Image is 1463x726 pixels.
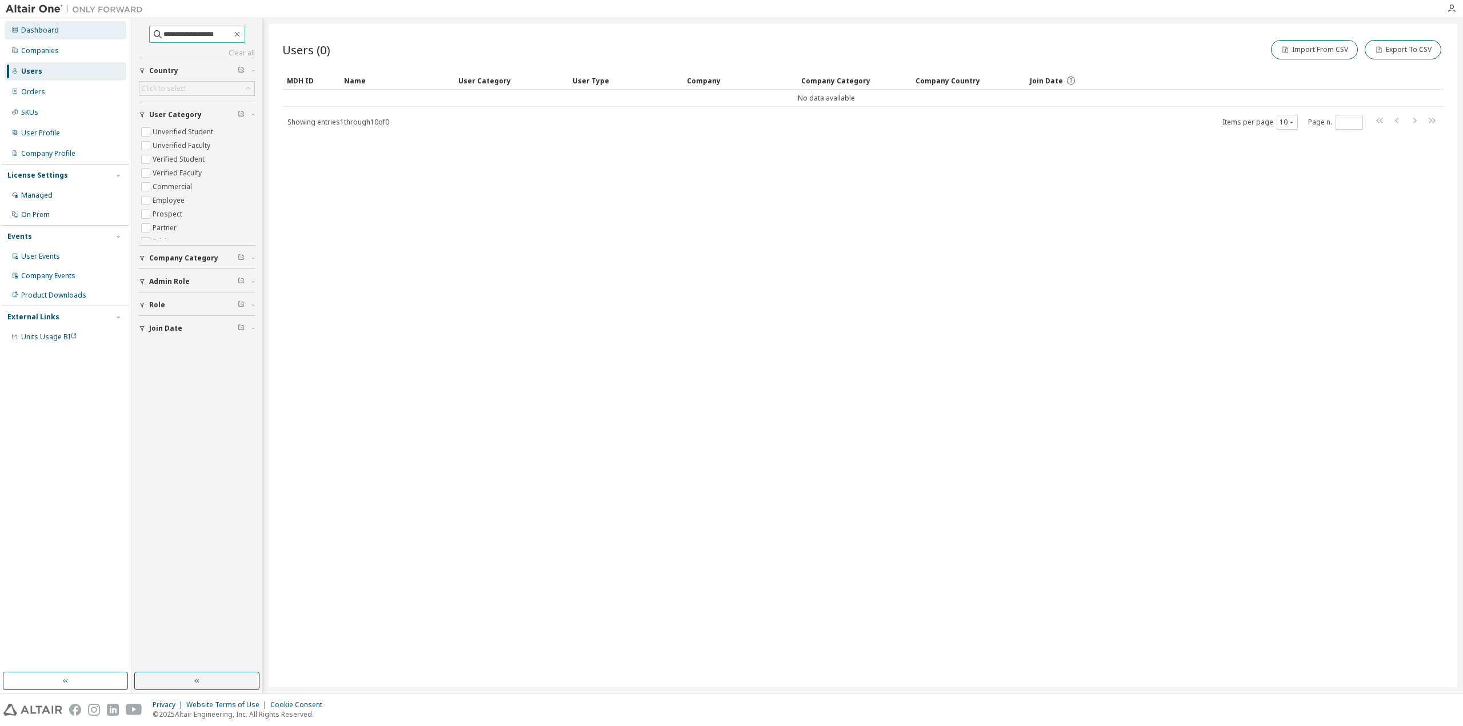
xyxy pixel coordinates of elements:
[139,49,255,58] a: Clear all
[573,71,678,90] div: User Type
[107,704,119,716] img: linkedin.svg
[287,117,389,127] span: Showing entries 1 through 10 of 0
[1280,118,1295,127] button: 10
[21,87,45,97] div: Orders
[88,704,100,716] img: instagram.svg
[21,67,42,76] div: Users
[21,271,75,280] div: Company Events
[270,700,329,709] div: Cookie Consent
[153,700,186,709] div: Privacy
[238,66,245,75] span: Clear filter
[238,277,245,286] span: Clear filter
[344,71,449,90] div: Name
[153,221,179,235] label: Partner
[1066,75,1076,86] svg: Date when the user was first added or directly signed up. If the user was deleted and later re-ad...
[21,108,38,117] div: SKUs
[282,42,330,58] span: Users (0)
[801,71,906,90] div: Company Category
[282,90,1370,107] td: No data available
[238,110,245,119] span: Clear filter
[21,252,60,261] div: User Events
[153,166,204,180] label: Verified Faculty
[149,66,178,75] span: Country
[153,709,329,719] p: © 2025 Altair Engineering, Inc. All Rights Reserved.
[21,129,60,138] div: User Profile
[149,277,190,286] span: Admin Role
[21,332,77,342] span: Units Usage BI
[687,71,792,90] div: Company
[153,194,187,207] label: Employee
[153,207,185,221] label: Prospect
[153,153,207,166] label: Verified Student
[149,324,182,333] span: Join Date
[7,312,59,322] div: External Links
[142,84,186,93] div: Click to select
[139,58,255,83] button: Country
[1271,40,1358,59] button: Import From CSV
[139,82,254,95] div: Click to select
[7,171,68,180] div: License Settings
[149,300,165,310] span: Role
[1030,76,1063,86] span: Join Date
[153,235,169,248] label: Trial
[139,102,255,127] button: User Category
[21,46,59,55] div: Companies
[1222,115,1298,130] span: Items per page
[238,324,245,333] span: Clear filter
[126,704,142,716] img: youtube.svg
[139,246,255,271] button: Company Category
[149,110,202,119] span: User Category
[458,71,563,90] div: User Category
[69,704,81,716] img: facebook.svg
[916,71,1021,90] div: Company Country
[153,139,213,153] label: Unverified Faculty
[21,149,75,158] div: Company Profile
[238,300,245,310] span: Clear filter
[3,704,62,716] img: altair_logo.svg
[21,291,86,300] div: Product Downloads
[186,700,270,709] div: Website Terms of Use
[139,269,255,294] button: Admin Role
[149,254,218,263] span: Company Category
[6,3,149,15] img: Altair One
[21,26,59,35] div: Dashboard
[1308,115,1363,130] span: Page n.
[139,292,255,318] button: Role
[153,180,194,194] label: Commercial
[21,210,50,219] div: On Prem
[238,254,245,263] span: Clear filter
[153,125,215,139] label: Unverified Student
[7,232,32,241] div: Events
[287,71,335,90] div: MDH ID
[21,191,53,200] div: Managed
[1365,40,1441,59] button: Export To CSV
[139,316,255,341] button: Join Date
